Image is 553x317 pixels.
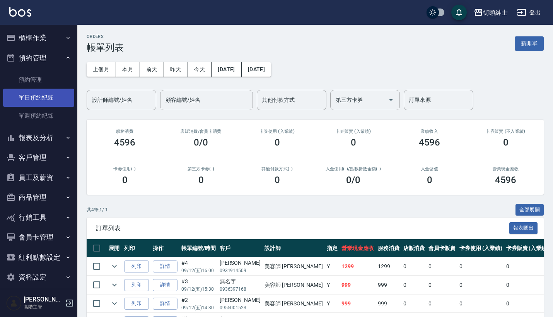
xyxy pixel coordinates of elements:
[457,257,504,276] td: 0
[242,62,271,77] button: [DATE]
[220,259,261,267] div: [PERSON_NAME]
[504,276,551,294] td: 0
[427,239,457,257] th: 會員卡販賣
[124,279,149,291] button: 列印
[3,89,74,106] a: 單日預約紀錄
[218,239,263,257] th: 客戶
[457,276,504,294] td: 0
[153,298,178,310] a: 詳情
[220,286,261,293] p: 0936397168
[401,129,458,134] h2: 業績收入
[3,107,74,125] a: 單週預約紀錄
[24,296,63,303] h5: [PERSON_NAME]
[220,278,261,286] div: 無名字
[87,34,124,39] h2: ORDERS
[188,62,212,77] button: 今天
[248,129,306,134] h2: 卡券使用 (入業績)
[179,295,218,313] td: #2
[3,207,74,228] button: 行銷工具
[509,222,538,234] button: 報表匯出
[3,28,74,48] button: 櫃檯作業
[457,295,504,313] td: 0
[351,137,356,148] h3: 0
[3,187,74,207] button: 商品管理
[87,62,116,77] button: 上個月
[451,5,467,20] button: save
[248,166,306,171] h2: 其他付款方式(-)
[220,296,261,304] div: [PERSON_NAME]
[427,175,432,185] h3: 0
[376,239,401,257] th: 服務消費
[457,239,504,257] th: 卡券使用 (入業績)
[3,247,74,267] button: 紅利點數設定
[340,239,376,257] th: 營業現金應收
[3,128,74,148] button: 報表及分析
[495,175,517,185] h3: 4596
[181,286,216,293] p: 09/12 (五) 15:30
[515,36,544,51] button: 新開單
[324,166,382,171] h2: 入金使用(-) /點數折抵金額(-)
[401,166,458,171] h2: 入金儲值
[263,257,325,276] td: 美容師 [PERSON_NAME]
[220,304,261,311] p: 0955001523
[87,206,108,213] p: 共 4 筆, 1 / 1
[477,129,534,134] h2: 卡券販賣 (不入業績)
[515,204,544,216] button: 全部展開
[263,295,325,313] td: 美容師 [PERSON_NAME]
[172,166,230,171] h2: 第三方卡券(-)
[96,224,509,232] span: 訂單列表
[109,260,120,272] button: expand row
[107,239,122,257] th: 展開
[179,257,218,276] td: #4
[325,295,340,313] td: Y
[109,279,120,291] button: expand row
[87,42,124,53] h3: 帳單列表
[153,260,178,272] a: 詳情
[3,227,74,247] button: 會員卡管理
[504,257,551,276] td: 0
[179,276,218,294] td: #3
[263,276,325,294] td: 美容師 [PERSON_NAME]
[164,62,188,77] button: 昨天
[181,304,216,311] p: 09/12 (五) 14:30
[220,267,261,274] p: 0931914509
[401,257,427,276] td: 0
[504,295,551,313] td: 0
[427,295,457,313] td: 0
[198,175,204,185] h3: 0
[3,168,74,188] button: 員工及薪資
[385,94,397,106] button: Open
[124,260,149,272] button: 列印
[263,239,325,257] th: 設計師
[140,62,164,77] button: 前天
[275,137,280,148] h3: 0
[325,276,340,294] td: Y
[6,295,22,311] img: Person
[325,257,340,276] td: Y
[514,5,544,20] button: 登出
[179,239,218,257] th: 帳單編號/時間
[9,7,31,17] img: Logo
[153,279,178,291] a: 詳情
[122,239,151,257] th: 列印
[3,267,74,287] button: 資料設定
[96,166,154,171] h2: 卡券使用(-)
[376,295,401,313] td: 999
[172,129,230,134] h2: 店販消費 /會員卡消費
[483,8,508,17] div: 街頭紳士
[194,137,208,148] h3: 0/0
[401,276,427,294] td: 0
[3,48,74,68] button: 預約管理
[109,298,120,309] button: expand row
[3,147,74,168] button: 客戶管理
[325,239,340,257] th: 指定
[427,257,457,276] td: 0
[427,276,457,294] td: 0
[340,257,376,276] td: 1299
[515,39,544,47] a: 新開單
[324,129,382,134] h2: 卡券販賣 (入業績)
[471,5,511,21] button: 街頭紳士
[376,276,401,294] td: 999
[346,175,360,185] h3: 0 /0
[504,239,551,257] th: 卡券販賣 (入業績)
